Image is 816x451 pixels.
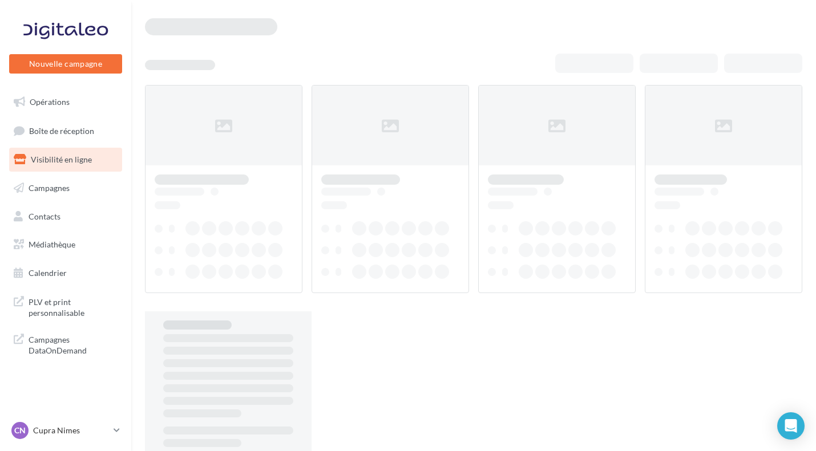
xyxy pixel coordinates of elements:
span: Médiathèque [29,239,75,249]
a: Visibilité en ligne [7,148,124,172]
div: Open Intercom Messenger [777,412,805,440]
a: PLV et print personnalisable [7,290,124,323]
span: Campagnes [29,183,70,193]
a: Campagnes [7,176,124,200]
button: Nouvelle campagne [9,54,122,74]
span: PLV et print personnalisable [29,294,118,319]
a: Calendrier [7,261,124,285]
a: Boîte de réception [7,119,124,143]
span: Visibilité en ligne [31,155,92,164]
a: Opérations [7,90,124,114]
span: Contacts [29,211,60,221]
span: Boîte de réception [29,125,94,135]
span: Opérations [30,97,70,107]
a: Campagnes DataOnDemand [7,327,124,361]
a: Contacts [7,205,124,229]
a: Médiathèque [7,233,124,257]
p: Cupra Nimes [33,425,109,436]
a: CN Cupra Nimes [9,420,122,441]
span: CN [14,425,26,436]
span: Campagnes DataOnDemand [29,332,118,356]
span: Calendrier [29,268,67,278]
